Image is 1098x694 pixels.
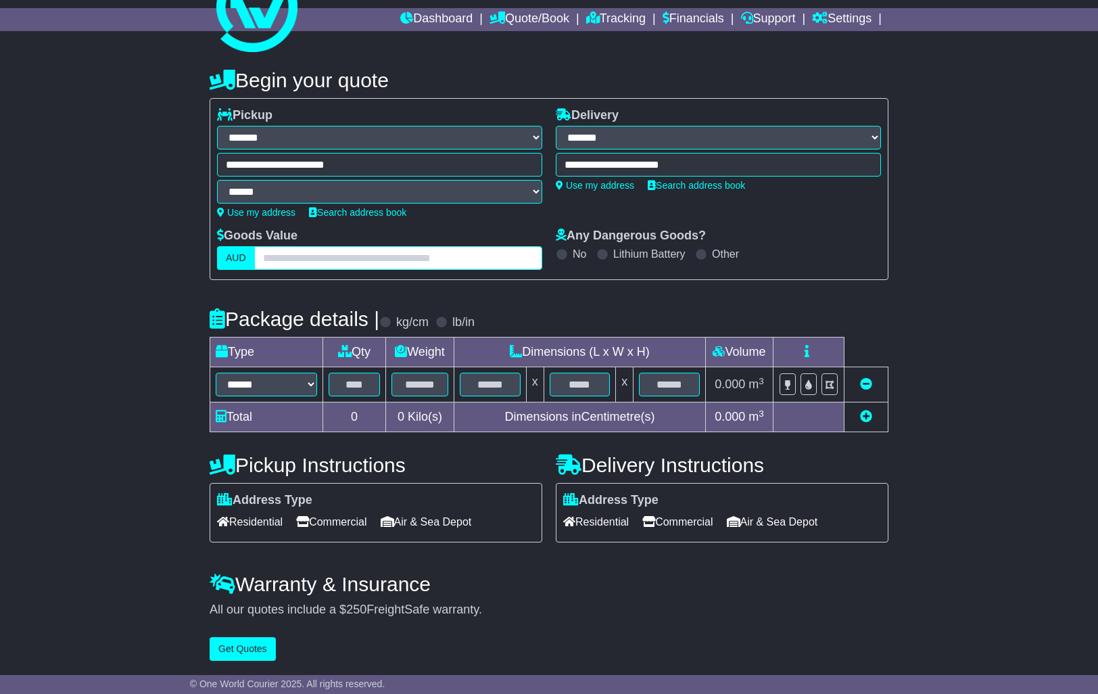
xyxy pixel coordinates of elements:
a: Dashboard [400,8,473,31]
span: Residential [563,511,629,532]
span: Commercial [642,511,713,532]
label: No [573,248,586,260]
button: Get Quotes [210,637,276,661]
h4: Warranty & Insurance [210,573,888,595]
a: Settings [812,8,872,31]
td: Type [210,338,323,367]
sup: 3 [759,409,764,419]
div: All our quotes include a $ FreightSafe warranty. [210,603,888,618]
label: Lithium Battery [613,248,686,260]
span: Residential [217,511,283,532]
td: Dimensions in Centimetre(s) [454,402,705,432]
span: 250 [346,603,366,616]
a: Search address book [309,207,406,218]
td: Volume [705,338,773,367]
label: Other [712,248,739,260]
span: Air & Sea Depot [727,511,818,532]
label: Address Type [563,493,659,508]
h4: Package details | [210,308,379,330]
a: Search address book [648,180,745,191]
a: Financials [663,8,724,31]
td: Total [210,402,323,432]
span: m [748,377,764,391]
td: Kilo(s) [386,402,454,432]
a: Use my address [556,180,634,191]
h4: Delivery Instructions [556,454,888,476]
label: Delivery [556,108,619,123]
label: Pickup [217,108,272,123]
span: m [748,410,764,423]
td: 0 [323,402,386,432]
a: Quote/Book [490,8,569,31]
td: x [526,367,544,402]
label: Address Type [217,493,312,508]
label: Any Dangerous Goods? [556,229,706,244]
span: 0 [398,410,404,423]
a: Tracking [586,8,646,31]
a: Remove this item [860,377,872,391]
td: Weight [386,338,454,367]
span: © One World Courier 2025. All rights reserved. [190,678,385,689]
label: AUD [217,246,255,270]
label: kg/cm [396,315,429,330]
span: Air & Sea Depot [381,511,472,532]
td: x [616,367,634,402]
span: 0.000 [715,410,745,423]
a: Support [741,8,796,31]
label: lb/in [452,315,475,330]
a: Use my address [217,207,295,218]
h4: Pickup Instructions [210,454,542,476]
td: Qty [323,338,386,367]
h4: Begin your quote [210,69,888,91]
span: 0.000 [715,377,745,391]
a: Add new item [860,410,872,423]
span: Commercial [296,511,366,532]
sup: 3 [759,376,764,386]
label: Goods Value [217,229,297,244]
td: Dimensions (L x W x H) [454,338,705,367]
